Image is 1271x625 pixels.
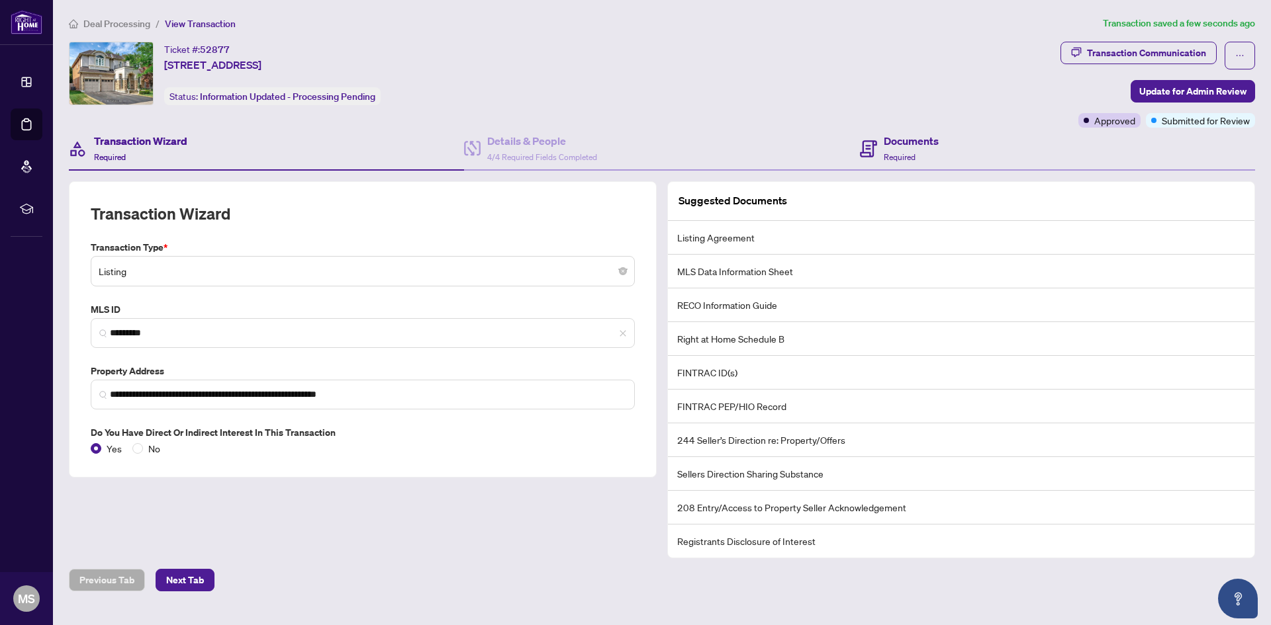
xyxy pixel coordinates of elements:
span: 4/4 Required Fields Completed [487,152,597,162]
li: / [156,16,160,31]
h2: Transaction Wizard [91,203,230,224]
li: Right at Home Schedule B [668,322,1254,356]
div: Transaction Communication [1087,42,1206,63]
span: ellipsis [1235,51,1245,60]
img: search_icon [99,391,107,399]
li: MLS Data Information Sheet [668,255,1254,288]
span: MS [18,589,35,608]
label: Transaction Type [91,240,635,255]
label: Property Address [91,364,635,378]
span: close [619,329,627,337]
div: Status: [164,87,381,105]
button: Next Tab [156,569,214,591]
li: Sellers Direction Sharing Substance [668,457,1254,491]
span: View Transaction [165,18,236,30]
span: Approved [1094,113,1135,128]
div: Ticket #: [164,42,230,57]
li: FINTRAC ID(s) [668,356,1254,390]
span: close-circle [619,267,627,275]
span: No [143,441,165,456]
label: Do you have direct or indirect interest in this transaction [91,425,635,440]
h4: Documents [884,133,939,149]
span: Submitted for Review [1162,113,1250,128]
span: Next Tab [166,569,204,591]
article: Transaction saved a few seconds ago [1103,16,1255,31]
li: RECO Information Guide [668,288,1254,322]
span: Required [94,152,126,162]
li: Registrants Disclosure of Interest [668,524,1254,558]
li: 244 Seller’s Direction re: Property/Offers [668,423,1254,457]
span: Listing [99,259,627,284]
span: home [69,19,78,28]
li: FINTRAC PEP/HIO Record [668,390,1254,423]
button: Previous Tab [69,569,145,591]
span: Deal Processing [83,18,150,30]
button: Update for Admin Review [1131,80,1255,103]
img: IMG-W12390813_1.jpg [70,42,153,104]
button: Transaction Communication [1060,42,1217,64]
label: MLS ID [91,302,635,317]
img: logo [11,10,42,34]
span: Update for Admin Review [1139,81,1247,102]
article: Suggested Documents [679,192,787,209]
button: Open asap [1218,579,1258,618]
h4: Transaction Wizard [94,133,187,149]
span: Yes [101,441,127,456]
li: Listing Agreement [668,221,1254,255]
span: 52877 [200,44,230,56]
h4: Details & People [487,133,597,149]
span: Required [884,152,916,162]
span: Information Updated - Processing Pending [200,91,375,103]
img: search_icon [99,329,107,337]
span: [STREET_ADDRESS] [164,57,261,73]
li: 208 Entry/Access to Property Seller Acknowledgement [668,491,1254,524]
